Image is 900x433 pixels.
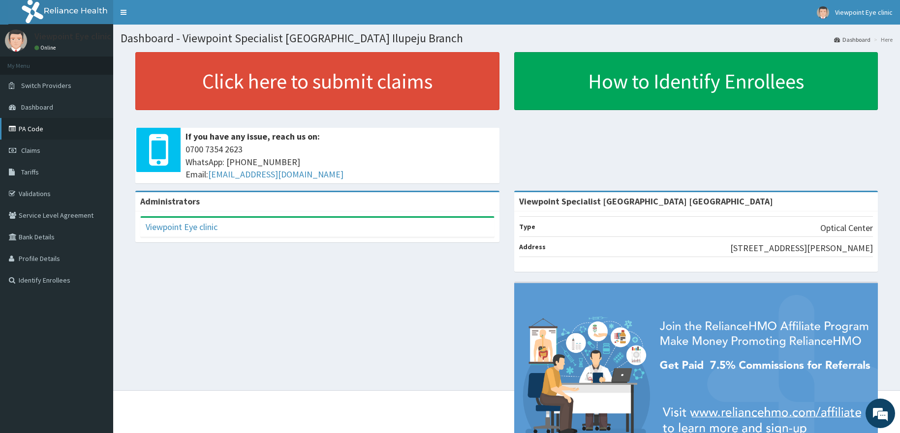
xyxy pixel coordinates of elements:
img: d_794563401_company_1708531726252_794563401 [18,49,40,74]
a: How to Identify Enrollees [514,52,878,110]
a: Online [34,44,58,51]
b: Address [519,242,546,251]
li: Here [871,35,893,44]
b: Type [519,222,535,231]
a: [EMAIL_ADDRESS][DOMAIN_NAME] [208,169,343,180]
b: If you have any issue, reach us on: [186,131,320,142]
img: User Image [817,6,829,19]
span: Claims [21,146,40,155]
p: [STREET_ADDRESS][PERSON_NAME] [730,242,873,255]
img: User Image [5,29,27,52]
span: Switch Providers [21,81,71,90]
div: Chat with us now [51,55,165,68]
div: Minimize live chat window [161,5,185,29]
span: Dashboard [21,103,53,112]
a: Click here to submit claims [135,52,499,110]
a: Dashboard [834,35,870,44]
p: Viewpoint Eye clinic [34,32,111,41]
a: Viewpoint Eye clinic [146,221,217,232]
h1: Dashboard - Viewpoint Specialist [GEOGRAPHIC_DATA] Ilupeju Branch [121,32,893,45]
textarea: Type your message and hit 'Enter' [5,268,187,303]
strong: Viewpoint Specialist [GEOGRAPHIC_DATA] [GEOGRAPHIC_DATA] [519,196,773,207]
b: Administrators [140,196,200,207]
span: Viewpoint Eye clinic [835,8,893,17]
span: 0700 7354 2623 WhatsApp: [PHONE_NUMBER] Email: [186,143,495,181]
p: Optical Center [820,222,873,234]
span: Tariffs [21,168,39,176]
span: We're online! [57,124,136,223]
